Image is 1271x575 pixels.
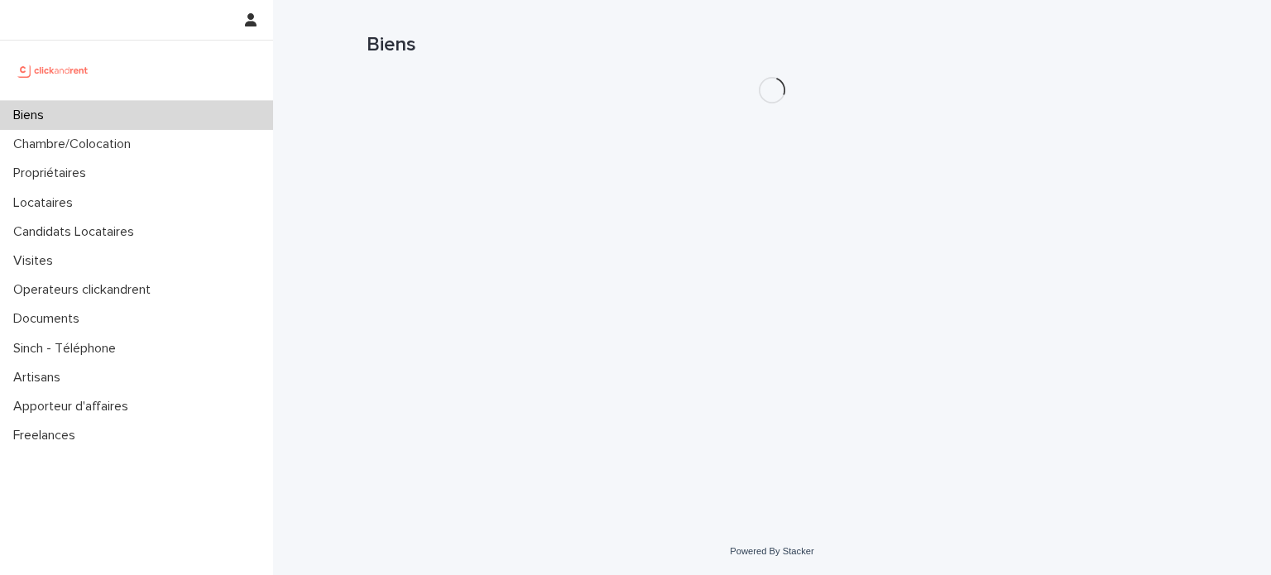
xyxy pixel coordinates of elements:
p: Chambre/Colocation [7,137,144,152]
p: Propriétaires [7,165,99,181]
p: Freelances [7,428,89,443]
a: Powered By Stacker [730,546,813,556]
p: Locataires [7,195,86,211]
p: Sinch - Téléphone [7,341,129,357]
p: Operateurs clickandrent [7,282,164,298]
p: Biens [7,108,57,123]
p: Apporteur d'affaires [7,399,141,414]
p: Visites [7,253,66,269]
p: Candidats Locataires [7,224,147,240]
p: Documents [7,311,93,327]
p: Artisans [7,370,74,386]
h1: Biens [367,33,1177,57]
img: UCB0brd3T0yccxBKYDjQ [13,54,94,87]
